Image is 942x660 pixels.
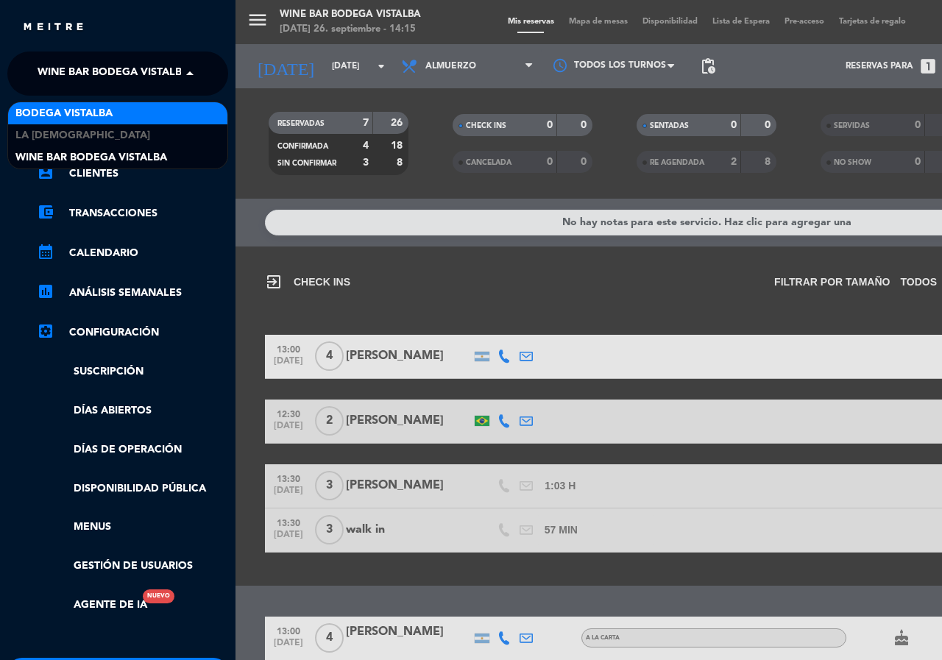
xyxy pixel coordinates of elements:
a: Configuración [37,324,228,341]
i: settings_applications [37,322,54,340]
i: calendar_month [37,243,54,260]
a: Días abiertos [37,402,228,419]
i: account_balance_wallet [37,203,54,221]
a: Agente de IANuevo [37,597,147,614]
a: account_boxClientes [37,165,228,182]
i: assessment [37,283,54,300]
a: account_balance_walletTransacciones [37,205,228,222]
a: Disponibilidad pública [37,480,228,497]
a: Días de Operación [37,441,228,458]
a: Menus [37,519,228,536]
span: BODEGA VISTALBA [15,105,113,122]
span: Wine Bar Bodega Vistalba [38,58,189,89]
i: account_box [37,163,54,181]
span: Wine Bar Bodega Vistalba [15,149,167,166]
a: assessmentANÁLISIS SEMANALES [37,284,228,302]
a: Suscripción [37,363,228,380]
div: Nuevo [143,589,174,603]
a: Gestión de usuarios [37,558,228,575]
img: MEITRE [22,22,85,33]
a: calendar_monthCalendario [37,244,228,262]
span: LA [DEMOGRAPHIC_DATA] [15,127,150,144]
